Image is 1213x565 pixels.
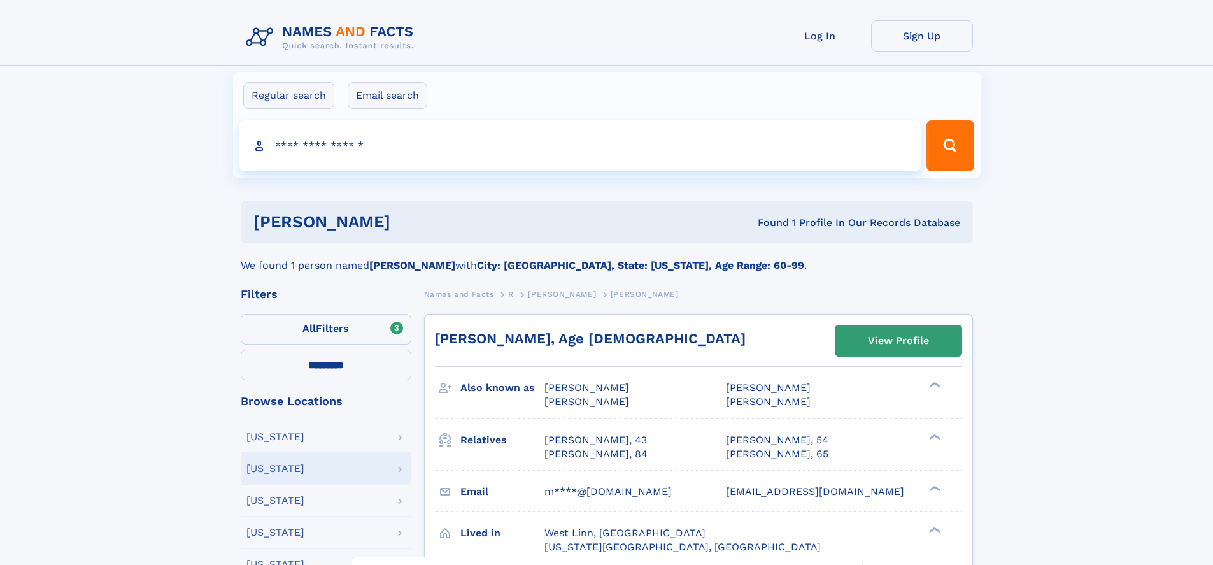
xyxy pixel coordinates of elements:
[868,326,929,355] div: View Profile
[926,484,941,492] div: ❯
[241,20,424,55] img: Logo Names and Facts
[246,496,304,506] div: [US_STATE]
[926,381,941,389] div: ❯
[544,382,629,394] span: [PERSON_NAME]
[544,396,629,408] span: [PERSON_NAME]
[726,382,811,394] span: [PERSON_NAME]
[243,82,334,109] label: Regular search
[726,485,904,497] span: [EMAIL_ADDRESS][DOMAIN_NAME]
[460,377,544,399] h3: Also known as
[369,259,455,271] b: [PERSON_NAME]
[544,447,648,461] a: [PERSON_NAME], 84
[769,20,871,52] a: Log In
[253,214,574,230] h1: [PERSON_NAME]
[241,314,411,345] label: Filters
[871,20,973,52] a: Sign Up
[726,396,811,408] span: [PERSON_NAME]
[926,120,974,171] button: Search Button
[460,522,544,544] h3: Lived in
[611,290,679,299] span: [PERSON_NAME]
[508,286,514,302] a: R
[302,322,316,334] span: All
[241,289,411,300] div: Filters
[348,82,427,109] label: Email search
[574,216,960,230] div: Found 1 Profile In Our Records Database
[424,286,494,302] a: Names and Facts
[544,433,647,447] a: [PERSON_NAME], 43
[246,527,304,538] div: [US_STATE]
[544,541,821,553] span: [US_STATE][GEOGRAPHIC_DATA], [GEOGRAPHIC_DATA]
[528,286,596,302] a: [PERSON_NAME]
[241,243,973,273] div: We found 1 person named with .
[528,290,596,299] span: [PERSON_NAME]
[460,481,544,503] h3: Email
[726,447,828,461] a: [PERSON_NAME], 65
[477,259,804,271] b: City: [GEOGRAPHIC_DATA], State: [US_STATE], Age Range: 60-99
[246,432,304,442] div: [US_STATE]
[508,290,514,299] span: R
[926,433,941,441] div: ❯
[926,526,941,534] div: ❯
[246,464,304,474] div: [US_STATE]
[835,325,961,356] a: View Profile
[241,396,411,407] div: Browse Locations
[239,120,921,171] input: search input
[435,331,746,347] a: [PERSON_NAME], Age [DEMOGRAPHIC_DATA]
[726,433,828,447] a: [PERSON_NAME], 54
[460,429,544,451] h3: Relatives
[544,527,706,539] span: West Linn, [GEOGRAPHIC_DATA]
